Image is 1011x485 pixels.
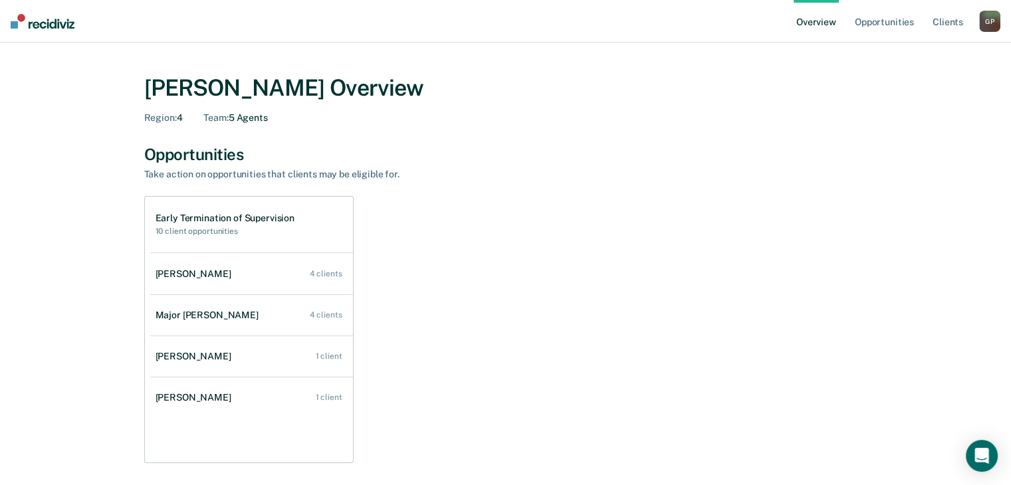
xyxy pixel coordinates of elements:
div: [PERSON_NAME] [156,268,237,280]
a: [PERSON_NAME] 4 clients [150,255,353,293]
div: Major [PERSON_NAME] [156,310,264,321]
div: 4 clients [310,310,342,320]
h1: Early Termination of Supervision [156,213,295,224]
button: GP [979,11,1000,32]
span: Team : [203,112,228,123]
div: [PERSON_NAME] Overview [144,74,867,102]
a: [PERSON_NAME] 1 client [150,338,353,375]
div: [PERSON_NAME] [156,351,237,362]
a: [PERSON_NAME] 1 client [150,379,353,417]
span: Region : [144,112,177,123]
div: G P [979,11,1000,32]
h2: 10 client opportunities [156,227,295,236]
div: 4 [144,112,183,124]
div: 1 client [315,393,342,402]
div: 4 clients [310,269,342,278]
div: Open Intercom Messenger [966,440,998,472]
div: 5 Agents [203,112,267,124]
div: Take action on opportunities that clients may be eligible for. [144,169,610,180]
img: Recidiviz [11,14,74,29]
a: Major [PERSON_NAME] 4 clients [150,296,353,334]
div: Opportunities [144,145,867,164]
div: [PERSON_NAME] [156,392,237,403]
div: 1 client [315,351,342,361]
